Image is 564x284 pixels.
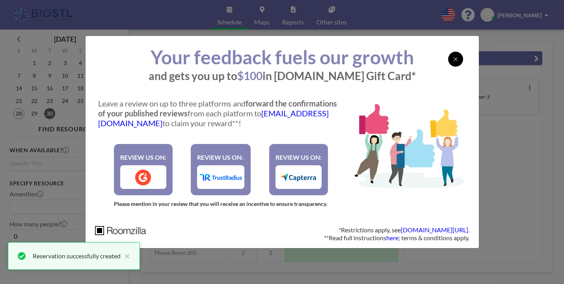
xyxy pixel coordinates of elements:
a: REVIEW US ON: [114,144,173,195]
p: *Restrictions apply, see . **Read full instructions ; terms & conditions apply. [324,226,469,242]
a: here [386,234,398,241]
span: $100 [237,69,262,82]
h1: Your feedback fuels our growth [95,45,469,69]
a: [EMAIL_ADDRESS][DOMAIN_NAME] [98,108,329,128]
a: REVIEW US ON: [191,144,251,195]
img: capterra.186efaef.png [281,174,316,181]
p: Leave a review on up to three platforms and from each platform to to claim your reward**! [98,99,344,128]
a: [DOMAIN_NAME][URL] [401,226,468,234]
strong: forward the confirmations of your published reviews [98,99,337,118]
img: g2.1ce85328.png [135,170,151,185]
p: and gets you up to in [DOMAIN_NAME] Gift Card* [95,69,469,83]
img: trustRadius.81b617c5.png [199,174,242,181]
img: banner.d29272e4.webp [347,95,469,190]
div: Reservation successfully created [33,251,121,261]
img: roomzilla_logo.ca280765.svg [95,226,146,235]
button: close [121,251,130,261]
p: Please mention in your review that you will receive an incentive to ensure transparency. [95,200,347,207]
a: REVIEW US ON: [269,144,328,195]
